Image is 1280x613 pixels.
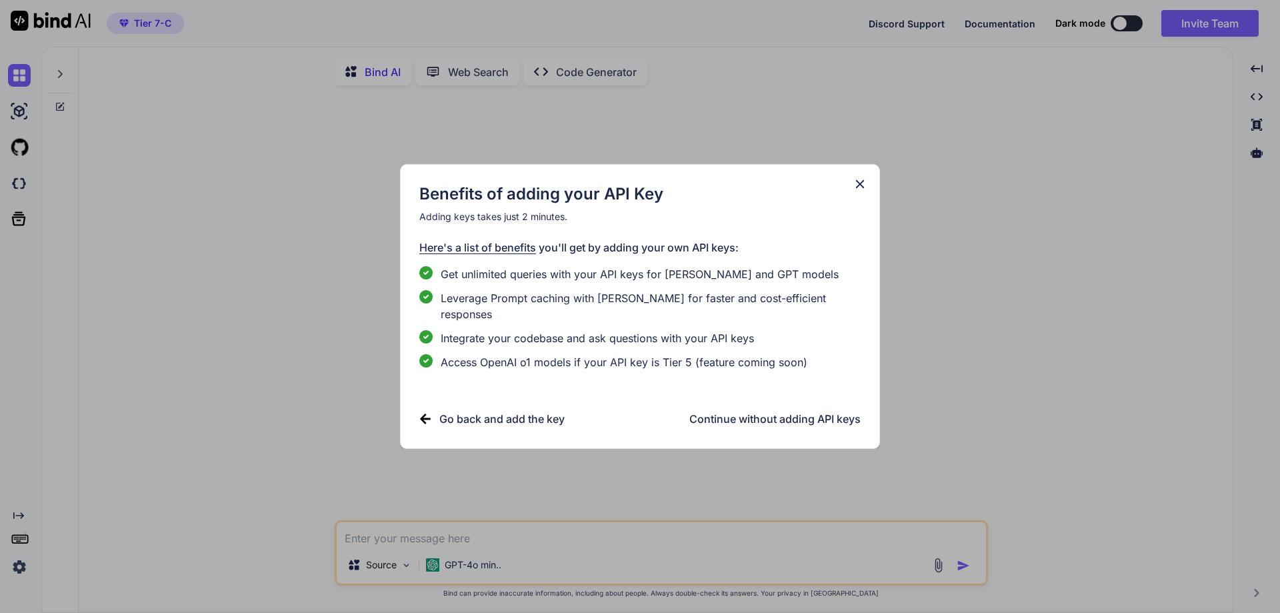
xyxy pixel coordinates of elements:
p: Get unlimited queries with your API keys for [PERSON_NAME] and GPT models [441,266,839,282]
h3: Go back and add the key [439,411,565,427]
h3: you'll get by adding your own API keys: [419,239,861,255]
p: Adding keys takes just 2 minutes. [419,210,861,223]
img: checklist [419,290,433,303]
h3: Continue without adding API keys [689,411,861,427]
h1: Benefits of adding your API Key [419,183,861,205]
span: Integrate your codebase and ask questions with your API keys [441,330,754,346]
span: Access OpenAI o1 models if your API key is Tier 5 (feature coming soon) [441,354,807,370]
img: checklist [419,330,433,344]
img: checklist [419,266,433,279]
span: Leverage Prompt caching with [PERSON_NAME] for faster and cost-efficient responses [441,290,861,322]
img: checklist [419,354,433,368]
span: Here's a list of benefits [419,241,536,254]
